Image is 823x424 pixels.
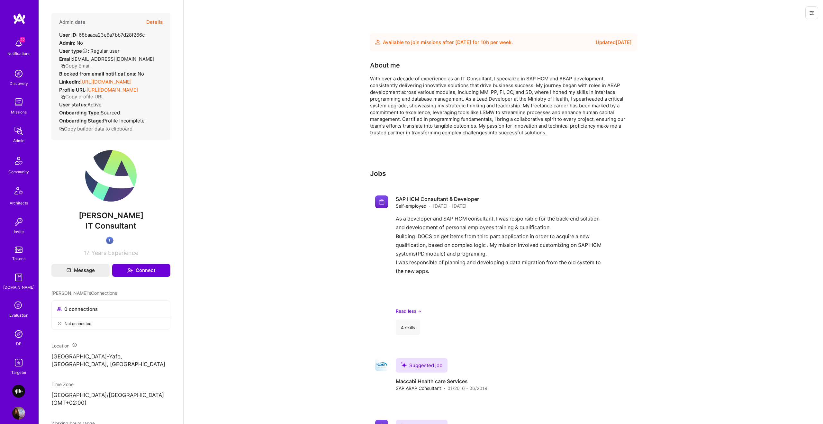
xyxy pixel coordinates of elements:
[127,267,133,273] i: icon Connect
[59,32,77,38] strong: User ID:
[86,221,136,230] span: IT Consultant
[60,64,65,68] i: icon Copy
[375,358,388,371] img: Company logo
[11,407,27,419] a: User Avatar
[12,385,25,398] img: AI Trader: AI Trading Platform
[59,48,120,54] div: Regular user
[51,392,170,407] p: [GEOGRAPHIC_DATA]/[GEOGRAPHIC_DATA] (GMT+02:00 )
[13,300,25,312] i: icon SelectionTeam
[51,300,170,329] button: 0 connectionsNot connected
[85,150,137,202] img: User Avatar
[16,340,22,347] div: DB
[51,382,74,387] span: Time Zone
[448,385,487,392] span: 01/2016 - 06/2019
[396,385,441,392] span: SAP ABAP Consultant
[57,307,62,311] i: icon Collaborator
[60,93,104,100] button: Copy profile URL
[12,328,25,340] img: Admin Search
[370,169,637,177] h3: Jobs
[396,195,479,203] h4: SAP HCM Consultant & Developer
[106,237,113,244] img: High Potential User
[12,67,25,80] img: discovery
[401,362,407,368] i: icon SuggestedTeams
[20,37,25,42] span: 22
[11,153,26,168] img: Community
[3,284,34,291] div: [DOMAIN_NAME]
[13,137,24,144] div: Admin
[82,48,88,54] i: Help
[429,203,430,209] span: ·
[84,249,89,256] span: 17
[14,228,24,235] div: Invite
[51,264,110,277] button: Message
[9,312,28,319] div: Evaluation
[86,87,138,93] a: [URL][DOMAIN_NAME]
[59,40,83,46] div: No
[481,39,486,45] span: 10
[57,321,62,326] i: icon CloseGray
[7,50,30,57] div: Notifications
[10,80,28,87] div: Discovery
[11,385,27,398] a: AI Trader: AI Trading Platform
[13,13,26,24] img: logo
[8,168,29,175] div: Community
[112,264,170,277] button: Connect
[65,320,91,327] span: Not connected
[12,407,25,419] img: User Avatar
[433,203,466,209] span: [DATE] - [DATE]
[375,40,380,45] img: Availability
[396,203,427,209] span: Self-employed
[396,378,487,385] h4: Maccabi Health care Services
[12,356,25,369] img: Skill Targeter
[59,70,144,77] div: No
[73,56,154,62] span: [EMAIL_ADDRESS][DOMAIN_NAME]
[59,102,87,108] strong: User status:
[59,40,75,46] strong: Admin:
[396,320,420,335] div: 4 skills
[91,249,138,256] span: Years Experience
[103,118,145,124] span: Profile Incomplete
[12,255,25,262] div: Tokens
[15,247,23,253] img: tokens
[101,110,120,116] span: sourced
[11,184,26,200] img: Architects
[11,369,26,376] div: Targeter
[59,125,132,132] button: Copy builder data to clipboard
[59,32,145,38] div: 68baaca23c6a7bb7d28f266c
[146,13,163,32] button: Details
[59,127,64,131] i: icon Copy
[444,385,445,392] span: ·
[12,37,25,50] img: bell
[396,358,448,373] div: Suggested job
[80,79,131,85] a: [URL][DOMAIN_NAME]
[12,124,25,137] img: admin teamwork
[12,96,25,109] img: teamwork
[11,109,27,115] div: Missions
[375,195,388,208] img: Company logo
[59,79,80,85] strong: LinkedIn:
[60,62,91,69] button: Copy Email
[59,19,86,25] h4: Admin data
[67,268,71,273] i: icon Mail
[418,308,422,314] i: icon ArrowUpSecondaryDark
[596,39,632,46] div: Updated [DATE]
[51,290,117,296] span: [PERSON_NAME]'s Connections
[64,306,98,312] span: 0 connections
[12,271,25,284] img: guide book
[59,87,86,93] strong: Profile URL:
[59,56,73,62] strong: Email:
[51,353,170,368] p: [GEOGRAPHIC_DATA]-Yafo, [GEOGRAPHIC_DATA], [GEOGRAPHIC_DATA]
[60,95,65,99] i: icon Copy
[370,60,400,70] div: About me
[59,110,101,116] strong: Onboarding Type:
[10,200,28,206] div: Architects
[51,211,170,221] span: [PERSON_NAME]
[59,118,103,124] strong: Onboarding Stage:
[87,102,102,108] span: Active
[59,71,138,77] strong: Blocked from email notifications:
[370,75,627,136] div: With over a decade of experience as an IT Consultant, I specialize in SAP HCM and ABAP developmen...
[396,308,632,314] a: Read less
[12,215,25,228] img: Invite
[59,48,89,54] strong: User type :
[383,39,513,46] div: Available to join missions after [DATE] for h per week .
